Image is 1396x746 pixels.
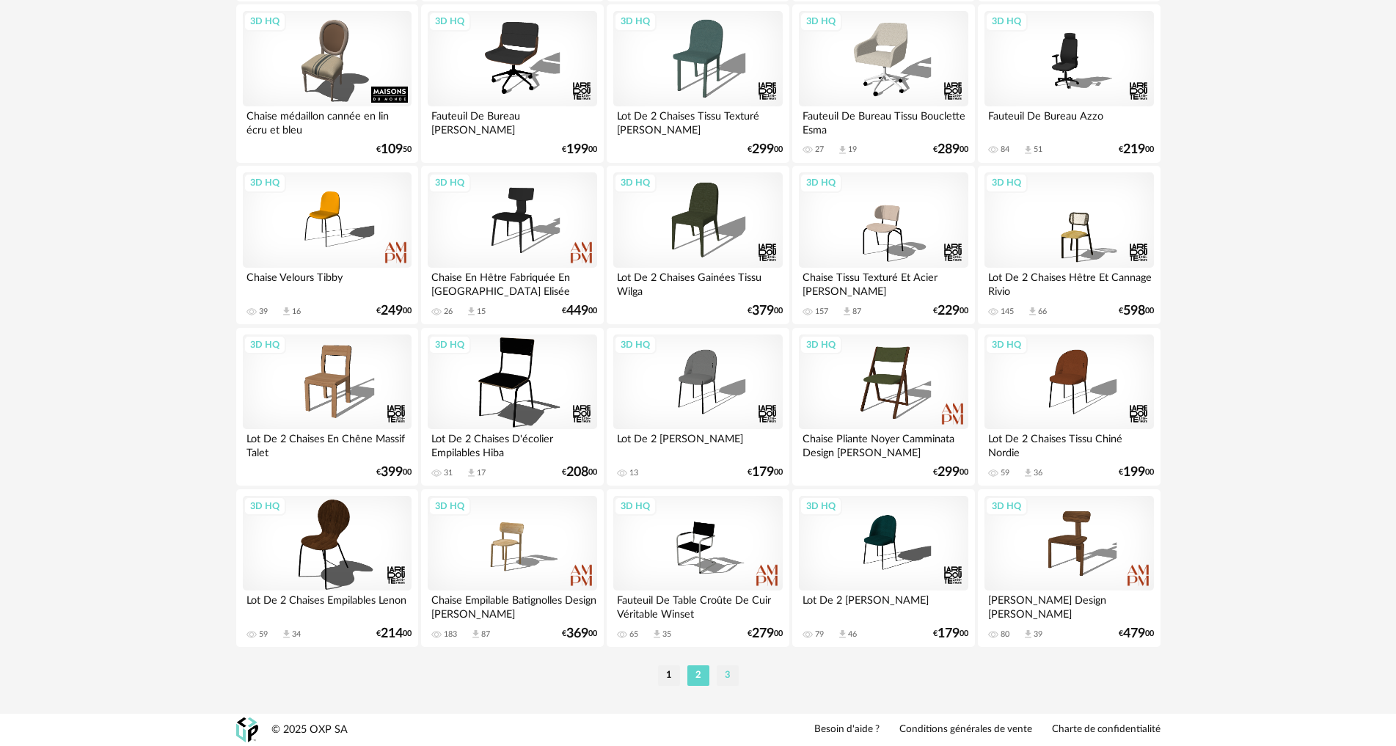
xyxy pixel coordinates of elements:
[281,306,292,317] span: Download icon
[985,12,1028,31] div: 3D HQ
[687,665,709,686] li: 2
[938,629,960,639] span: 179
[837,629,848,640] span: Download icon
[933,145,968,155] div: € 00
[1052,723,1161,736] a: Charte de confidentialité
[1123,467,1145,478] span: 199
[815,307,828,317] div: 157
[814,723,880,736] a: Besoin d'aide ?
[428,106,596,136] div: Fauteuil De Bureau [PERSON_NAME]
[421,166,603,324] a: 3D HQ Chaise En Hêtre Fabriquée En [GEOGRAPHIC_DATA] Elisée 26 Download icon 15 €44900
[236,166,418,324] a: 3D HQ Chaise Velours Tibby 39 Download icon 16 €24900
[243,106,412,136] div: Chaise médaillon cannée en lin écru et bleu
[799,268,968,297] div: Chaise Tissu Texturé Et Acier [PERSON_NAME]
[481,629,490,640] div: 87
[799,590,968,620] div: Lot De 2 [PERSON_NAME]
[852,307,861,317] div: 87
[614,497,657,516] div: 3D HQ
[614,12,657,31] div: 3D HQ
[428,590,596,620] div: Chaise Empilable Batignolles Design [PERSON_NAME]
[752,306,774,316] span: 379
[243,590,412,620] div: Lot De 2 Chaises Empilables Lenon
[243,429,412,458] div: Lot De 2 Chaises En Chêne Massif Talet
[421,4,603,163] a: 3D HQ Fauteuil De Bureau [PERSON_NAME] €19900
[899,723,1032,736] a: Conditions générales de vente
[292,307,301,317] div: 16
[985,335,1028,354] div: 3D HQ
[984,429,1153,458] div: Lot De 2 Chaises Tissu Chiné Nordie
[1027,306,1038,317] span: Download icon
[1001,468,1009,478] div: 59
[984,268,1153,297] div: Lot De 2 Chaises Hêtre Et Cannage Rivio
[1119,145,1154,155] div: € 00
[381,629,403,639] span: 214
[376,306,412,316] div: € 00
[244,335,286,354] div: 3D HQ
[1023,629,1034,640] span: Download icon
[938,145,960,155] span: 289
[717,665,739,686] li: 3
[658,665,680,686] li: 1
[244,173,286,192] div: 3D HQ
[752,629,774,639] span: 279
[748,145,783,155] div: € 00
[848,629,857,640] div: 46
[444,468,453,478] div: 31
[470,629,481,640] span: Download icon
[1119,629,1154,639] div: € 00
[978,328,1160,486] a: 3D HQ Lot De 2 Chaises Tissu Chiné Nordie 59 Download icon 36 €19900
[236,489,418,648] a: 3D HQ Lot De 2 Chaises Empilables Lenon 59 Download icon 34 €21400
[444,629,457,640] div: 183
[566,629,588,639] span: 369
[428,497,471,516] div: 3D HQ
[477,307,486,317] div: 15
[800,173,842,192] div: 3D HQ
[1038,307,1047,317] div: 66
[428,173,471,192] div: 3D HQ
[281,629,292,640] span: Download icon
[799,429,968,458] div: Chaise Pliante Noyer Camminata Design [PERSON_NAME]
[421,328,603,486] a: 3D HQ Lot De 2 Chaises D'écolier Empilables Hiba 31 Download icon 17 €20800
[614,335,657,354] div: 3D HQ
[271,723,348,737] div: © 2025 OXP SA
[243,268,412,297] div: Chaise Velours Tibby
[629,468,638,478] div: 13
[1034,629,1042,640] div: 39
[259,307,268,317] div: 39
[381,467,403,478] span: 399
[752,467,774,478] span: 179
[607,166,789,324] a: 3D HQ Lot De 2 Chaises Gainées Tissu Wilga €37900
[1123,629,1145,639] span: 479
[1034,145,1042,155] div: 51
[428,335,471,354] div: 3D HQ
[1001,307,1014,317] div: 145
[985,173,1028,192] div: 3D HQ
[938,467,960,478] span: 299
[938,306,960,316] span: 229
[607,489,789,648] a: 3D HQ Fauteuil De Table Croûte De Cuir Véritable Winset 65 Download icon 35 €27900
[477,468,486,478] div: 17
[800,497,842,516] div: 3D HQ
[466,467,477,478] span: Download icon
[562,145,597,155] div: € 00
[562,629,597,639] div: € 00
[800,335,842,354] div: 3D HQ
[428,12,471,31] div: 3D HQ
[799,106,968,136] div: Fauteuil De Bureau Tissu Bouclette Esma
[984,106,1153,136] div: Fauteuil De Bureau Azzo
[562,467,597,478] div: € 00
[985,497,1028,516] div: 3D HQ
[376,467,412,478] div: € 00
[748,629,783,639] div: € 00
[376,629,412,639] div: € 00
[566,467,588,478] span: 208
[933,467,968,478] div: € 00
[236,328,418,486] a: 3D HQ Lot De 2 Chaises En Chêne Massif Talet €39900
[566,145,588,155] span: 199
[607,4,789,163] a: 3D HQ Lot De 2 Chaises Tissu Texturé [PERSON_NAME] €29900
[613,590,782,620] div: Fauteuil De Table Croûte De Cuir Véritable Winset
[1119,467,1154,478] div: € 00
[815,629,824,640] div: 79
[792,489,974,648] a: 3D HQ Lot De 2 [PERSON_NAME] 79 Download icon 46 €17900
[978,489,1160,648] a: 3D HQ [PERSON_NAME] Design [PERSON_NAME] 80 Download icon 39 €47900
